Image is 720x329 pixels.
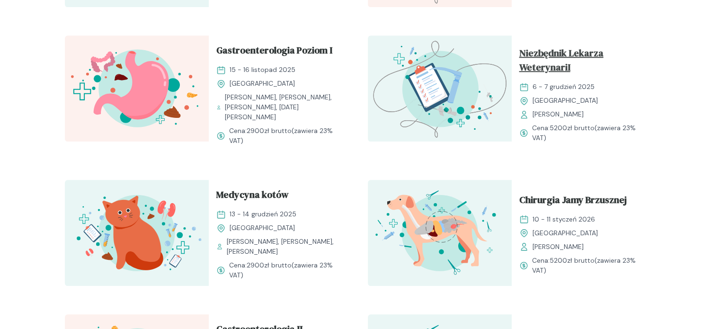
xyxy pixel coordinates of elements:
[550,124,595,132] span: 5200 zł brutto
[229,126,345,146] span: Cena: (zawiera 23% VAT)
[533,96,598,106] span: [GEOGRAPHIC_DATA]
[229,260,345,280] span: Cena: (zawiera 23% VAT)
[65,36,209,142] img: Zpbdlx5LeNNTxNvT_GastroI_T.svg
[550,256,595,265] span: 5200 zł brutto
[532,256,648,276] span: Cena: (zawiera 23% VAT)
[532,123,648,143] span: Cena: (zawiera 23% VAT)
[247,261,292,269] span: 2900 zł brutto
[519,193,648,211] a: Chirurgia Jamy Brzusznej
[519,46,648,78] a: Niezbędnik Lekarza WeterynariI
[216,187,289,205] span: Medycyna kotów
[227,237,345,257] span: [PERSON_NAME], [PERSON_NAME], [PERSON_NAME]
[519,193,627,211] span: Chirurgia Jamy Brzusznej
[216,187,345,205] a: Medycyna kotów
[225,92,345,122] span: [PERSON_NAME], [PERSON_NAME], [PERSON_NAME], [DATE][PERSON_NAME]
[533,242,584,252] span: [PERSON_NAME]
[368,180,512,286] img: aHfRokMqNJQqH-fc_ChiruJB_T.svg
[368,36,512,142] img: aHe4VUMqNJQqH-M0_ProcMH_T.svg
[533,82,595,92] span: 6 - 7 grudzień 2025
[230,65,295,75] span: 15 - 16 listopad 2025
[247,126,292,135] span: 2900 zł brutto
[216,43,345,61] a: Gastroenterologia Poziom I
[216,43,332,61] span: Gastroenterologia Poziom I
[65,180,209,286] img: aHfQZEMqNJQqH-e8_MedKot_T.svg
[533,228,598,238] span: [GEOGRAPHIC_DATA]
[230,79,295,89] span: [GEOGRAPHIC_DATA]
[230,223,295,233] span: [GEOGRAPHIC_DATA]
[230,209,296,219] span: 13 - 14 grudzień 2025
[533,109,584,119] span: [PERSON_NAME]
[533,214,595,224] span: 10 - 11 styczeń 2026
